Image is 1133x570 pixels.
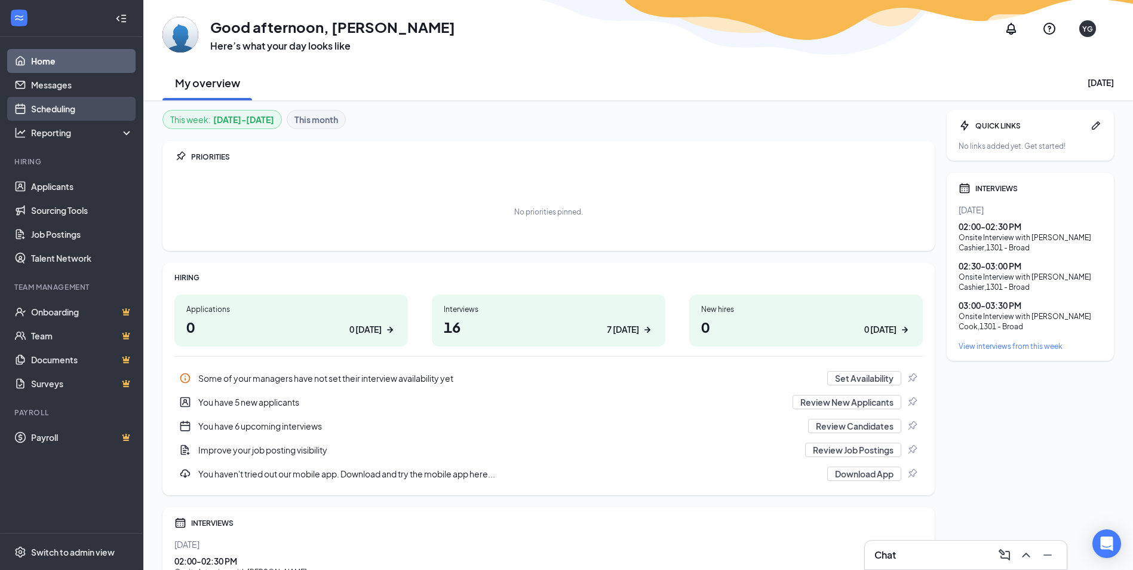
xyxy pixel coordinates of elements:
[959,119,971,131] svg: Bolt
[959,282,1102,292] div: Cashier , 1301 - Broad
[31,174,133,198] a: Applicants
[906,444,918,456] svg: Pin
[186,304,396,314] div: Applications
[827,371,901,385] button: Set Availability
[975,183,1102,194] div: INTERVIEWS
[179,420,191,432] svg: CalendarNew
[14,282,131,292] div: Team Management
[997,548,1012,562] svg: ComposeMessage
[31,425,133,449] a: PayrollCrown
[31,546,115,558] div: Switch to admin view
[31,198,133,222] a: Sourcing Tools
[607,323,639,336] div: 7 [DATE]
[174,366,923,390] div: Some of your managers have not set their interview availability yet
[959,299,1102,311] div: 03:00 - 03:30 PM
[906,420,918,432] svg: Pin
[959,341,1102,351] a: View interviews from this week
[444,317,653,337] h1: 16
[959,311,1102,321] div: Onsite Interview with [PERSON_NAME]
[975,121,1085,131] div: QUICK LINKS
[198,468,820,480] div: You haven't tried out our mobile app. Download and try the mobile app here...
[959,243,1102,253] div: Cashier , 1301 - Broad
[174,555,923,567] div: 02:00 - 02:30 PM
[641,324,653,336] svg: ArrowRight
[432,295,665,347] a: Interviews167 [DATE]ArrowRight
[959,182,971,194] svg: Calendar
[174,462,923,486] div: You haven't tried out our mobile app. Download and try the mobile app here...
[174,438,923,462] div: Improve your job posting visibility
[31,127,134,139] div: Reporting
[174,538,923,550] div: [DATE]
[1038,546,1057,565] button: Minimize
[198,396,785,408] div: You have 5 new applicants
[31,246,133,270] a: Talent Network
[514,207,583,217] div: No priorities pinned.
[198,372,820,384] div: Some of your managers have not set their interview availability yet
[174,272,923,283] div: HIRING
[31,49,133,73] a: Home
[191,518,923,528] div: INTERVIEWS
[198,420,801,432] div: You have 6 upcoming interviews
[14,407,131,418] div: Payroll
[1019,548,1033,562] svg: ChevronUp
[959,260,1102,272] div: 02:30 - 03:00 PM
[384,324,396,336] svg: ArrowRight
[1092,529,1121,558] div: Open Intercom Messenger
[31,73,133,97] a: Messages
[14,546,26,558] svg: Settings
[906,372,918,384] svg: Pin
[170,113,274,126] div: This week :
[689,295,923,347] a: New hires00 [DATE]ArrowRight
[805,443,901,457] button: Review Job Postings
[959,321,1102,332] div: Cook , 1301 - Broad
[179,444,191,456] svg: DocumentAdd
[174,438,923,462] a: DocumentAddImprove your job posting visibilityReview Job PostingsPin
[186,317,396,337] h1: 0
[174,462,923,486] a: DownloadYou haven't tried out our mobile app. Download and try the mobile app here...Download AppPin
[179,396,191,408] svg: UserEntity
[959,272,1102,282] div: Onsite Interview with [PERSON_NAME]
[191,152,923,162] div: PRIORITIES
[959,204,1102,216] div: [DATE]
[174,390,923,414] div: You have 5 new applicants
[179,372,191,384] svg: Info
[701,304,911,314] div: New hires
[31,222,133,246] a: Job Postings
[174,151,186,163] svg: Pin
[1017,546,1036,565] button: ChevronUp
[14,157,131,167] div: Hiring
[174,295,408,347] a: Applications00 [DATE]ArrowRight
[210,17,455,37] h1: Good afternoon, [PERSON_NAME]
[13,12,25,24] svg: WorkstreamLogo
[31,348,133,372] a: DocumentsCrown
[1042,22,1057,36] svg: QuestionInfo
[174,414,923,438] div: You have 6 upcoming interviews
[444,304,653,314] div: Interviews
[31,324,133,348] a: TeamCrown
[906,468,918,480] svg: Pin
[959,220,1102,232] div: 02:00 - 02:30 PM
[31,97,133,121] a: Scheduling
[874,548,896,562] h3: Chat
[959,232,1102,243] div: Onsite Interview with [PERSON_NAME]
[1088,76,1114,88] div: [DATE]
[213,113,274,126] b: [DATE] - [DATE]
[174,414,923,438] a: CalendarNewYou have 6 upcoming interviewsReview CandidatesPin
[198,444,798,456] div: Improve your job posting visibility
[906,396,918,408] svg: Pin
[294,113,338,126] b: This month
[1082,24,1093,34] div: YG
[162,17,198,53] img: Yolonda Green
[31,372,133,396] a: SurveysCrown
[179,468,191,480] svg: Download
[808,419,901,433] button: Review Candidates
[349,323,382,336] div: 0 [DATE]
[1040,548,1055,562] svg: Minimize
[995,546,1014,565] button: ComposeMessage
[793,395,901,409] button: Review New Applicants
[1004,22,1018,36] svg: Notifications
[827,467,901,481] button: Download App
[175,75,240,90] h2: My overview
[864,323,896,336] div: 0 [DATE]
